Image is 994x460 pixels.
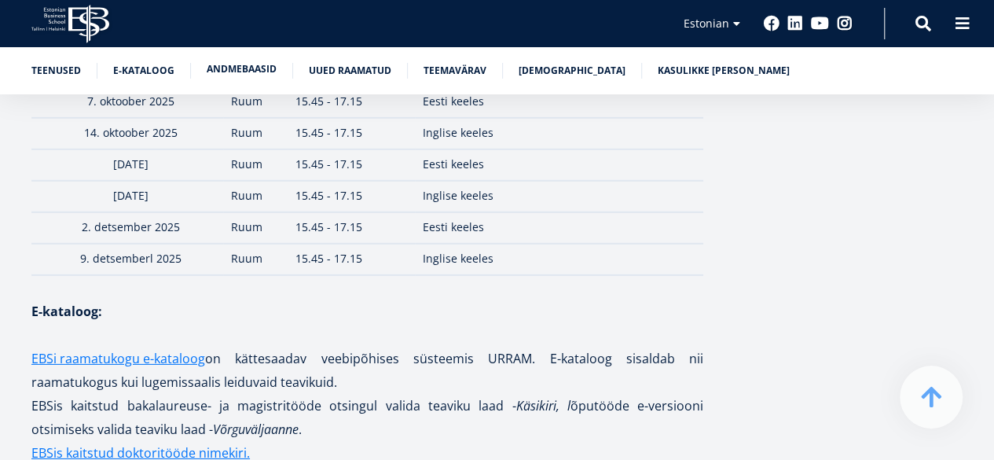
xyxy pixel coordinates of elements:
a: Facebook [764,16,779,31]
td: 15.45 - 17.15 [288,118,415,149]
a: E-kataloog [113,63,174,79]
a: Youtube [811,16,829,31]
em: Käsikiri, l [515,397,570,414]
td: [DATE] [31,181,223,212]
td: 15.45 - 17.15 [288,86,415,118]
td: Ruum [223,149,288,181]
td: Inglise keeles [415,244,703,275]
strong: E-kataloog: [31,303,102,320]
td: 15.45 - 17.15 [288,244,415,275]
td: Ruum [223,212,288,244]
a: Kasulikke [PERSON_NAME] [658,63,790,79]
td: Eesti keeles [415,86,703,118]
td: Ruum [223,181,288,212]
td: 15.45 - 17.15 [288,212,415,244]
td: Inglise keeles [415,118,703,149]
a: Instagram [837,16,853,31]
td: Ruum [223,244,288,275]
a: Teenused [31,63,81,79]
a: Uued raamatud [309,63,391,79]
td: 14. oktoober 2025 [31,118,223,149]
td: 7. oktoober 2025 [31,86,223,118]
td: Inglise keeles [415,181,703,212]
a: Andmebaasid [207,61,277,77]
td: 15.45 - 17.15 [288,149,415,181]
p: 2. detsember 2025 [47,219,215,235]
a: Linkedin [787,16,803,31]
td: 9. detsemberl 2025 [31,244,223,275]
td: Ruum [223,86,288,118]
a: EBSi raamatukogu e-kataloog [31,347,205,370]
em: Võrguväljaanne [213,421,299,438]
td: Eesti keeles [415,149,703,181]
a: [DEMOGRAPHIC_DATA] [519,63,625,79]
td: [DATE] [31,149,223,181]
td: Ruum [223,118,288,149]
a: Teemavärav [424,63,486,79]
td: Eesti keeles [415,212,703,244]
td: 15.45 - 17.15 [288,181,415,212]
